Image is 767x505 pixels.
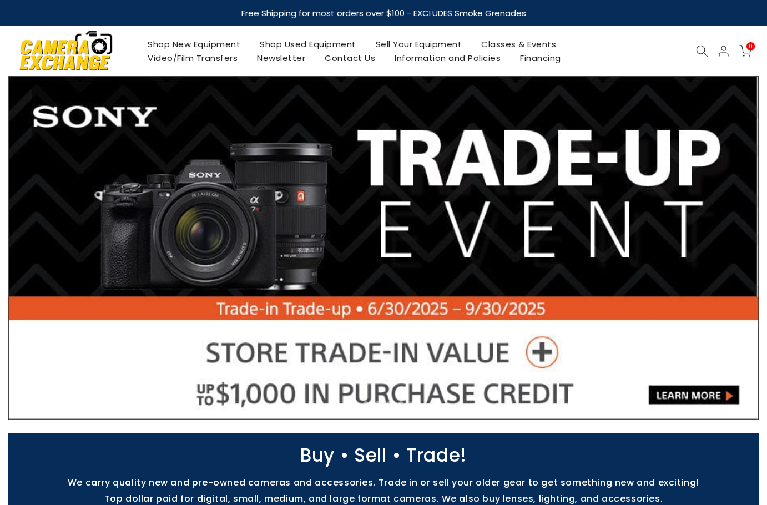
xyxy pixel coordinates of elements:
[248,51,315,65] a: Newsletter
[385,51,511,65] a: Information and Policies
[511,51,571,65] a: Financing
[375,401,381,407] li: Page dot 3
[746,42,755,50] span: 0
[351,401,357,407] li: Page dot 1
[250,37,366,51] a: Shop Used Equipment
[241,7,526,19] strong: Free Shipping for most orders over $100 - EXCLUDES Smoke Grenades
[410,401,416,407] li: Page dot 6
[315,51,385,65] a: Contact Us
[366,37,472,51] a: Sell Your Equipment
[3,450,764,461] p: Buy • Sell • Trade!
[472,37,566,51] a: Classes & Events
[3,477,764,488] p: We carry quality new and pre-owned cameras and accessories. Trade in or sell your older gear to g...
[386,401,392,407] li: Page dot 4
[363,401,369,407] li: Page dot 2
[138,51,248,65] a: Video/Film Transfers
[138,37,250,51] a: Shop New Equipment
[3,493,764,504] p: Top dollar paid for digital, small, medium, and large format cameras. We also buy lenses, lightin...
[398,401,404,407] li: Page dot 5
[739,45,751,57] a: 0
